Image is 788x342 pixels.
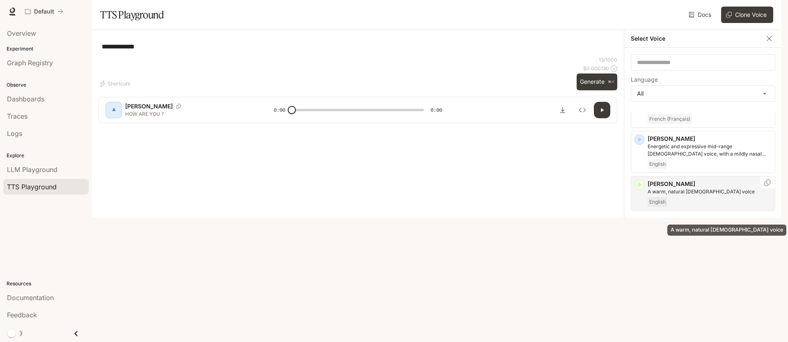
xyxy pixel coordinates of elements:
[34,8,54,15] p: Default
[648,114,692,124] span: French (Français)
[631,77,658,83] p: Language
[608,80,614,85] p: ⌘⏎
[648,188,772,195] p: A warm, natural female voice
[599,56,617,63] p: 13 / 1000
[173,104,184,109] button: Copy Voice ID
[687,7,715,23] a: Docs
[648,180,772,188] p: [PERSON_NAME]
[648,159,667,169] span: English
[125,110,254,117] p: HOW ARE YOU ?
[648,197,667,207] span: English
[721,7,773,23] button: Clone Voice
[431,106,442,114] span: 0:00
[274,106,285,114] span: 0:00
[667,225,786,236] div: A warm, natural [DEMOGRAPHIC_DATA] voice
[574,102,591,118] button: Inspect
[648,135,772,143] p: [PERSON_NAME]
[583,65,609,72] p: $ 0.000130
[763,179,772,186] button: Copy Voice ID
[107,103,120,117] div: A
[648,143,772,158] p: Energetic and expressive mid-range male voice, with a mildly nasal quality
[554,102,571,118] button: Download audio
[100,7,164,23] h1: TTS Playground
[21,3,67,20] button: All workspaces
[577,73,617,90] button: Generate⌘⏎
[98,77,133,90] button: Shortcuts
[125,102,173,110] p: [PERSON_NAME]
[631,86,775,101] div: All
